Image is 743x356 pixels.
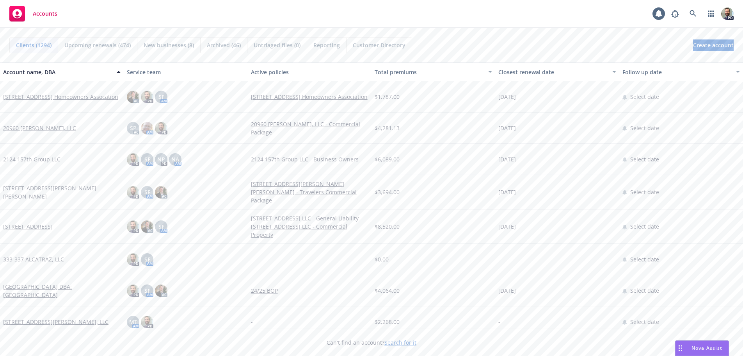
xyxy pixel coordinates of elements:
span: Reporting [313,41,340,49]
span: Archived (46) [207,41,241,49]
div: Total premiums [375,68,483,76]
a: Search [685,6,701,21]
img: photo [141,122,153,134]
div: Service team [127,68,244,76]
a: [STREET_ADDRESS] Homeowners Assocation [3,93,118,101]
span: [DATE] [498,155,516,163]
div: Closest renewal date [498,68,607,76]
span: Customer Directory [353,41,405,49]
span: Select date [630,255,659,263]
span: Nova Assist [691,345,722,351]
a: [STREET_ADDRESS][PERSON_NAME][PERSON_NAME] [3,184,121,200]
a: 20960 [PERSON_NAME], LLC - Commercial Package [251,120,368,136]
img: photo [721,7,734,20]
span: - [251,318,253,326]
a: 24/25 BOP [251,286,368,295]
span: $6,089.00 [375,155,400,163]
span: [DATE] [498,286,516,295]
img: photo [127,186,139,199]
span: NA [171,155,179,163]
img: photo [155,186,167,199]
span: New businesses (8) [144,41,194,49]
img: photo [127,253,139,266]
span: $4,064.00 [375,286,400,295]
span: Upcoming renewals (474) [64,41,131,49]
span: SF [158,222,164,231]
img: photo [141,316,153,328]
span: $2,268.00 [375,318,400,326]
span: Create account [693,38,734,53]
a: [GEOGRAPHIC_DATA] DBA: [GEOGRAPHIC_DATA] [3,283,121,299]
span: Select date [630,318,659,326]
span: $8,520.00 [375,222,400,231]
div: Account name, DBA [3,68,112,76]
span: Select date [630,155,659,163]
button: Service team [124,63,247,81]
a: Accounts [6,3,60,25]
span: Can't find an account? [327,338,416,347]
span: [DATE] [498,124,516,132]
span: SF [144,155,150,163]
span: Select date [630,188,659,196]
button: Follow up date [619,63,743,81]
span: SF [144,286,150,295]
a: 2124 157th Group LLC - Business Owners [251,155,368,163]
span: [DATE] [498,188,516,196]
span: Accounts [33,11,57,17]
img: photo [127,91,139,103]
img: photo [127,284,139,297]
a: Switch app [703,6,719,21]
span: - [498,318,500,326]
a: 20960 [PERSON_NAME], LLC [3,124,76,132]
span: $3,694.00 [375,188,400,196]
a: [STREET_ADDRESS][PERSON_NAME] [PERSON_NAME] - Travelers Commercial Package [251,180,368,204]
span: [DATE] [498,222,516,231]
span: Select date [630,93,659,101]
span: [DATE] [498,93,516,101]
button: Closest renewal date [495,63,619,81]
span: Select date [630,124,659,132]
img: photo [141,91,153,103]
span: $4,281.13 [375,124,400,132]
img: photo [127,153,139,166]
a: Report a Bug [667,6,683,21]
span: Untriaged files (0) [254,41,300,49]
span: SF [144,188,150,196]
a: Create account [693,39,734,51]
a: [STREET_ADDRESS] [3,222,53,231]
span: - [498,255,500,263]
button: Active policies [248,63,371,81]
span: MT [129,318,137,326]
img: photo [155,122,167,134]
span: Select date [630,286,659,295]
span: - [251,255,253,263]
a: [STREET_ADDRESS] Homeowners Association [251,93,368,101]
a: Search for it [384,339,416,346]
a: 333-337 ALCATRAZ, LLC [3,255,64,263]
a: 2124 157th Group LLC [3,155,60,163]
span: Select date [630,222,659,231]
span: $1,787.00 [375,93,400,101]
a: [STREET_ADDRESS] LLC - Commercial Property [251,222,368,239]
a: [STREET_ADDRESS] LLC - General Liability [251,214,368,222]
span: NP [157,155,165,163]
span: Clients (1294) [16,41,52,49]
span: $0.00 [375,255,389,263]
img: photo [127,220,139,233]
span: SF [158,93,164,101]
span: SP [130,124,137,132]
span: SF [144,255,150,263]
img: photo [141,220,153,233]
div: Active policies [251,68,368,76]
button: Total premiums [371,63,495,81]
div: Follow up date [622,68,731,76]
a: [STREET_ADDRESS][PERSON_NAME], LLC [3,318,108,326]
img: photo [155,284,167,297]
button: Nova Assist [675,340,729,356]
